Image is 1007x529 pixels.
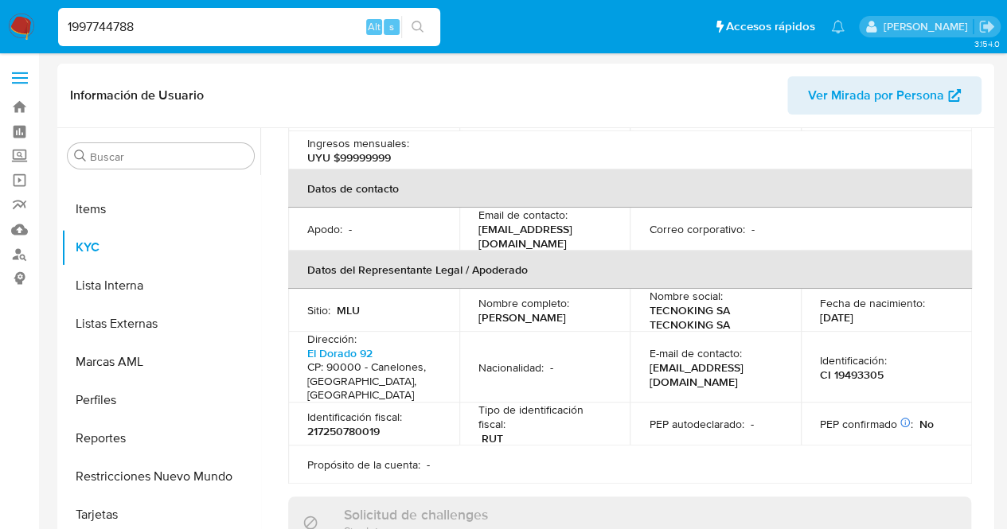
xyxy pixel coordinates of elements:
p: - [427,457,430,472]
p: No [919,417,934,431]
p: Ingresos mensuales : [307,136,409,150]
p: Nombre social : [649,289,722,303]
button: Listas Externas [61,305,260,343]
p: - [349,222,352,236]
p: MLU [337,303,360,317]
p: Apodo : [307,222,342,236]
span: Ver Mirada por Persona [808,76,944,115]
p: Email de contacto : [478,208,568,222]
p: [EMAIL_ADDRESS][DOMAIN_NAME] [649,360,775,389]
p: [EMAIL_ADDRESS][DOMAIN_NAME] [478,222,605,251]
p: PEP autodeclarado : [649,417,744,431]
p: Propósito de la cuenta : [307,457,420,472]
p: CI 19493305 [820,368,884,382]
input: Buscar [90,150,248,164]
p: UYU $99999999 [307,150,391,165]
h1: Información de Usuario [70,88,204,103]
button: Ver Mirada por Persona [787,76,982,115]
span: Alt [368,19,381,34]
p: Nacionalidad : [478,360,544,375]
p: Fecha de nacimiento : [820,296,925,310]
button: Marcas AML [61,343,260,381]
p: TECNOKING SA TECNOKING SA [649,303,775,332]
button: Items [61,190,260,228]
button: Restricciones Nuevo Mundo [61,457,260,496]
p: - [751,222,754,236]
p: - [550,360,553,375]
p: [PERSON_NAME] [478,310,566,325]
p: RUT [482,431,503,445]
button: search-icon [401,16,434,38]
h3: Solicitud de challenges [344,506,488,523]
p: PEP confirmado : [820,417,913,431]
button: KYC [61,228,260,266]
p: 217250780019 [307,424,380,438]
p: Dirección : [307,332,357,346]
th: Datos de contacto [288,169,972,208]
a: El Dorado 92 [307,345,373,361]
span: s [389,19,394,34]
button: Perfiles [61,381,260,419]
p: E-mail de contacto : [649,346,741,360]
p: - [750,417,753,431]
a: Notificaciones [831,20,845,33]
button: Buscar [74,150,87,162]
p: Tipo de identificación fiscal : [478,403,611,431]
th: Datos del Representante Legal / Apoderado [288,251,972,289]
button: Lista Interna [61,266,260,305]
a: Salir [978,18,995,35]
h4: CP: 90000 - Canelones, [GEOGRAPHIC_DATA], [GEOGRAPHIC_DATA] [307,360,434,403]
p: [DATE] [820,310,853,325]
span: Accesos rápidos [726,18,815,35]
p: agostina.bazzano@mercadolibre.com [883,19,973,34]
p: Correo corporativo : [649,222,744,236]
button: Reportes [61,419,260,457]
p: Nombre completo : [478,296,569,310]
input: Buscar usuario o caso... [58,17,440,37]
p: Identificación : [820,353,887,368]
p: Sitio : [307,303,330,317]
p: Identificación fiscal : [307,410,402,424]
